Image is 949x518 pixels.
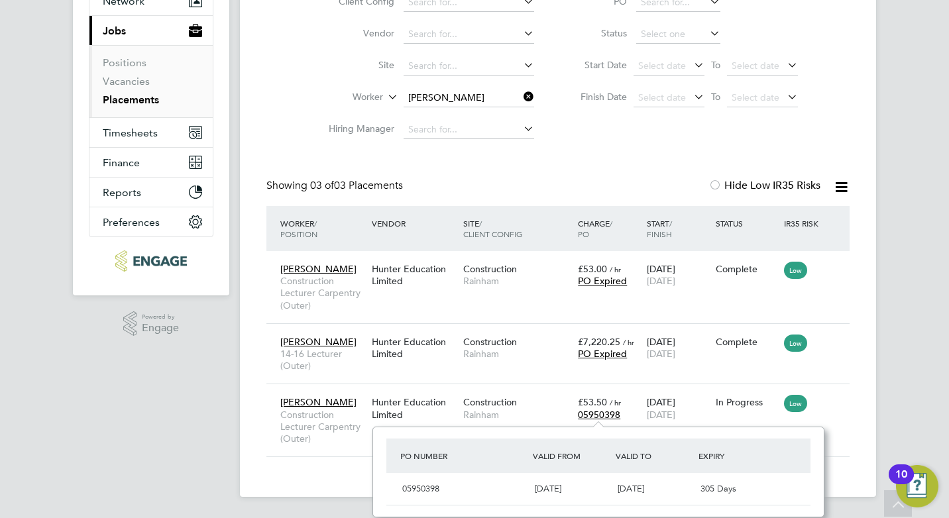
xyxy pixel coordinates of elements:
div: Hunter Education Limited [368,389,460,427]
span: [DATE] [618,483,644,494]
label: Start Date [567,59,627,71]
div: Start [643,211,712,246]
button: Timesheets [89,118,213,147]
span: Select date [638,91,686,103]
a: [PERSON_NAME]14-16 Lecturer (Outer)Hunter Education LimitedConstructionRainham£7,220.25 / hrPO Ex... [277,329,850,340]
input: Search for... [404,25,534,44]
span: To [707,88,724,105]
span: / hr [610,397,621,407]
div: [DATE] [643,329,712,366]
span: Preferences [103,216,160,229]
span: 03 Placements [310,179,403,192]
span: Rainham [463,409,571,421]
label: Vendor [318,27,394,39]
button: Reports [89,178,213,207]
button: Jobs [89,16,213,45]
span: Powered by [142,311,179,323]
span: Jobs [103,25,126,37]
div: Valid To [612,444,695,468]
div: Valid From [530,444,612,468]
span: Construction Lecturer Carpentry (Outer) [280,409,365,445]
div: Hunter Education Limited [368,256,460,293]
input: Search for... [404,121,534,139]
span: Timesheets [103,127,158,139]
span: 03 of [310,179,334,192]
div: Charge [575,211,643,246]
div: Site [460,211,575,246]
div: Jobs [89,45,213,117]
label: Status [567,27,627,39]
a: Positions [103,56,146,69]
span: Engage [142,323,179,334]
span: / hr [610,264,621,274]
span: PO Expired [578,348,627,360]
span: [PERSON_NAME] [280,396,357,408]
span: Finance [103,156,140,169]
div: Complete [716,336,778,348]
span: / Client Config [463,218,522,239]
span: PO Expired [578,275,627,287]
span: Construction [463,396,517,408]
span: Select date [732,91,779,103]
a: Go to home page [89,250,213,272]
input: Search for... [404,57,534,76]
div: Complete [716,263,778,275]
a: Powered byEngage [123,311,180,337]
span: [PERSON_NAME] [280,263,357,275]
div: Hunter Education Limited [368,329,460,366]
span: Low [784,262,807,279]
span: [PERSON_NAME] [280,336,357,348]
label: Finish Date [567,91,627,103]
input: Select one [636,25,720,44]
div: [DATE] [643,389,712,427]
input: Search for... [404,89,534,107]
span: / Position [280,218,317,239]
span: Select date [732,60,779,72]
label: Hiring Manager [318,123,394,134]
label: Hide Low IR35 Risks [708,179,820,192]
label: Worker [307,91,383,104]
span: 305 Days [700,483,736,494]
button: Preferences [89,207,213,236]
div: 10 [895,474,907,492]
div: Showing [266,179,406,193]
div: PO Number [397,444,530,468]
div: Worker [277,211,368,246]
div: IR35 Risk [781,211,826,235]
span: £7,220.25 [578,336,620,348]
span: / PO [578,218,612,239]
a: [PERSON_NAME]Construction Lecturer Carpentry (Outer)Hunter Education LimitedConstructionRainham£5... [277,389,850,400]
span: Rainham [463,275,571,287]
div: [DATE] [643,256,712,293]
button: Open Resource Center, 10 new notifications [896,465,938,507]
span: [DATE] [647,275,675,287]
span: 05950398 [402,483,439,494]
span: £53.00 [578,263,607,275]
div: Expiry [695,444,778,468]
span: Select date [638,60,686,72]
a: Vacancies [103,75,150,87]
span: £53.50 [578,396,607,408]
span: [DATE] [647,409,675,421]
span: Reports [103,186,141,199]
div: In Progress [716,396,778,408]
span: / hr [623,337,634,347]
button: Finance [89,148,213,177]
span: / Finish [647,218,672,239]
label: Site [318,59,394,71]
span: Low [784,395,807,412]
a: Placements [103,93,159,106]
span: Low [784,335,807,352]
span: Rainham [463,348,571,360]
span: [DATE] [647,348,675,360]
span: 05950398 [578,409,620,421]
span: Construction Lecturer Carpentry (Outer) [280,275,365,311]
span: To [707,56,724,74]
img: ncclondon-logo-retina.png [115,250,186,272]
span: 14-16 Lecturer (Outer) [280,348,365,372]
span: Construction [463,263,517,275]
div: Vendor [368,211,460,235]
span: [DATE] [535,483,561,494]
div: Status [712,211,781,235]
span: Construction [463,336,517,348]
